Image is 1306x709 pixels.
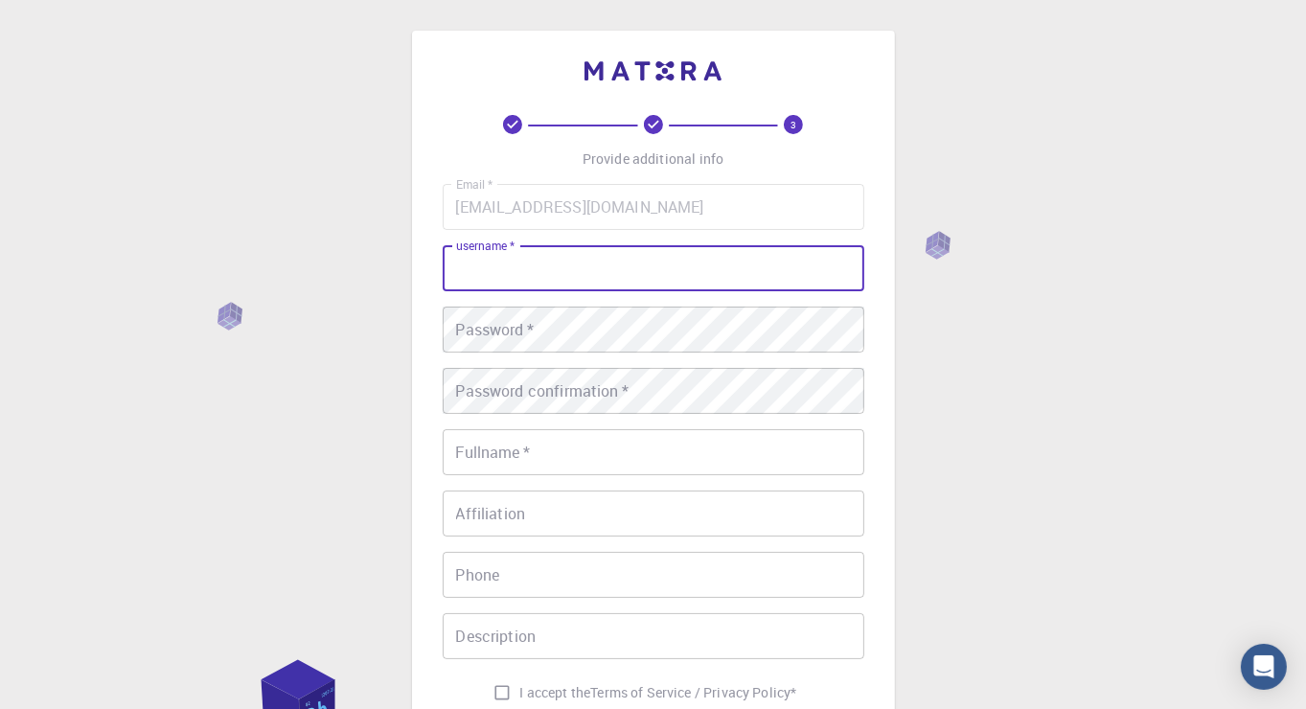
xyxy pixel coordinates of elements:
span: I accept the [520,683,591,702]
a: Terms of Service / Privacy Policy* [590,683,796,702]
label: Email [456,176,493,193]
p: Provide additional info [583,149,723,169]
label: username [456,238,515,254]
text: 3 [790,118,796,131]
p: Terms of Service / Privacy Policy * [590,683,796,702]
div: Open Intercom Messenger [1241,644,1287,690]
